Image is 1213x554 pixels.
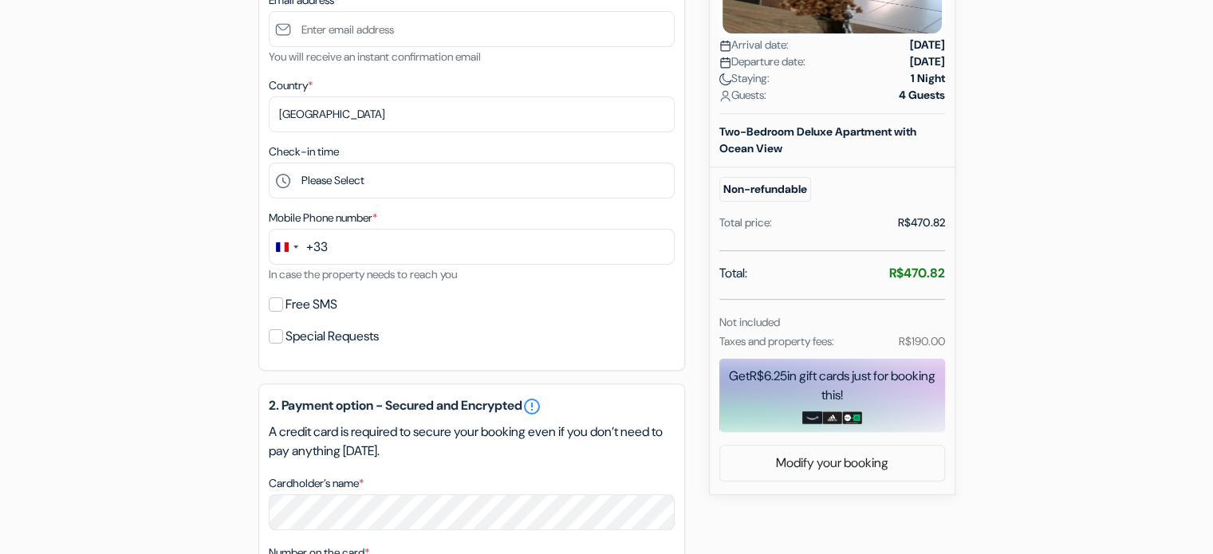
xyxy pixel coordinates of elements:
img: calendar.svg [719,40,731,52]
div: +33 [306,238,328,257]
small: You will receive an instant confirmation email [269,49,481,64]
b: Two-Bedroom Deluxe Apartment with Ocean View [719,124,916,155]
img: uber-uber-eats-card.png [842,411,862,424]
button: Change country, selected France (+33) [270,230,328,264]
strong: 1 Night [911,70,945,87]
div: Total price: [719,214,772,231]
img: user_icon.svg [719,90,731,102]
span: Departure date: [719,53,805,70]
label: Special Requests [286,325,379,348]
span: Guests: [719,87,766,104]
strong: [DATE] [910,53,945,70]
a: Modify your booking [720,448,944,478]
p: A credit card is required to secure your booking even if you don’t need to pay anything [DATE]. [269,422,675,461]
span: Arrival date: [719,37,789,53]
span: Staying: [719,70,770,87]
h5: 2. Payment option - Secured and Encrypted [269,397,675,416]
img: adidas-card.png [822,411,842,424]
small: In case the property needs to reach you [269,267,457,281]
span: Total: [719,264,747,283]
label: Check-in time [269,143,339,160]
div: Get in gift cards just for booking this! [719,367,945,405]
strong: [DATE] [910,37,945,53]
small: Not included [719,315,780,329]
span: R$6.25 [750,367,787,384]
div: R$470.82 [898,214,945,231]
label: Free SMS [286,293,337,316]
small: Non-refundable [719,177,811,202]
small: Taxes and property fees: [719,334,834,348]
strong: 4 Guests [899,87,945,104]
img: calendar.svg [719,57,731,69]
img: amazon-card-no-text.png [802,411,822,424]
small: R$190.00 [898,334,944,348]
a: error_outline [522,397,542,416]
label: Country [269,77,313,94]
strong: R$470.82 [889,265,945,281]
label: Cardholder’s name [269,475,364,492]
input: Enter email address [269,11,675,47]
img: moon.svg [719,73,731,85]
label: Mobile Phone number [269,210,377,226]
